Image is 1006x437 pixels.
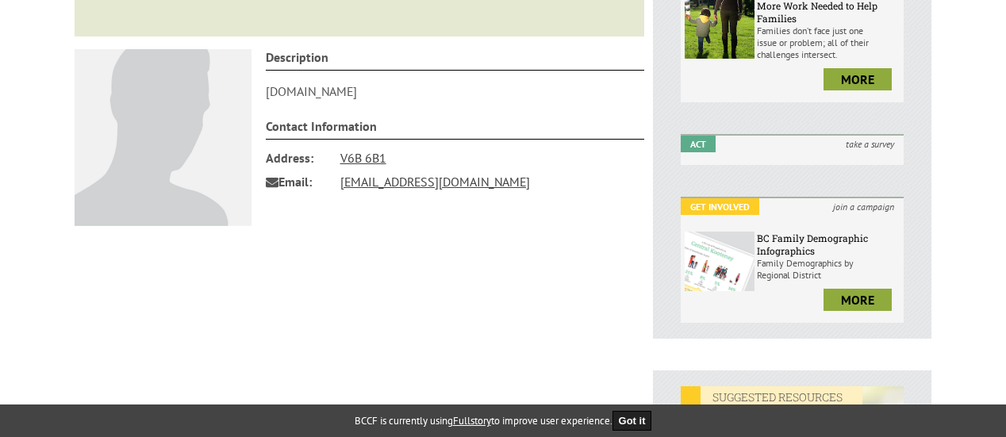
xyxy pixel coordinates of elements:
[340,150,386,166] a: V6B 6B1
[266,118,645,140] h4: Contact Information
[266,83,645,99] p: [DOMAIN_NAME]
[824,198,904,215] i: join a campaign
[266,49,645,71] h4: Description
[757,257,900,281] p: Family Demographics by Regional District
[757,25,900,60] p: Families don’t face just one issue or problem; all of their challenges intersect.
[75,49,251,226] img: Blair Hewitt
[266,146,329,170] span: Address
[824,68,892,90] a: more
[612,411,652,431] button: Got it
[836,136,904,152] i: take a survey
[681,198,759,215] em: Get Involved
[453,414,491,427] a: Fullstory
[681,386,862,408] em: SUGGESTED RESOURCES
[824,289,892,311] a: more
[757,232,900,257] h6: BC Family Demographic Infographics
[266,170,329,194] span: Email
[681,136,716,152] em: Act
[340,174,530,190] a: [EMAIL_ADDRESS][DOMAIN_NAME]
